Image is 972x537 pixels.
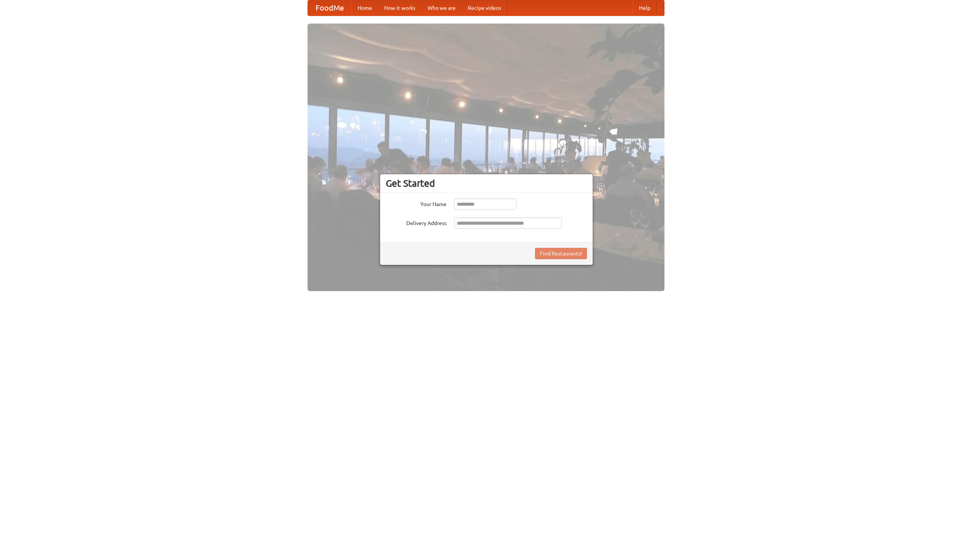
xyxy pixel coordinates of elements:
a: Help [633,0,656,16]
a: FoodMe [308,0,352,16]
label: Your Name [386,198,447,208]
h3: Get Started [386,178,587,189]
a: How it works [378,0,421,16]
button: Find Restaurants! [535,248,587,259]
a: Who we are [421,0,462,16]
a: Home [352,0,378,16]
label: Delivery Address [386,217,447,227]
a: Recipe videos [462,0,507,16]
